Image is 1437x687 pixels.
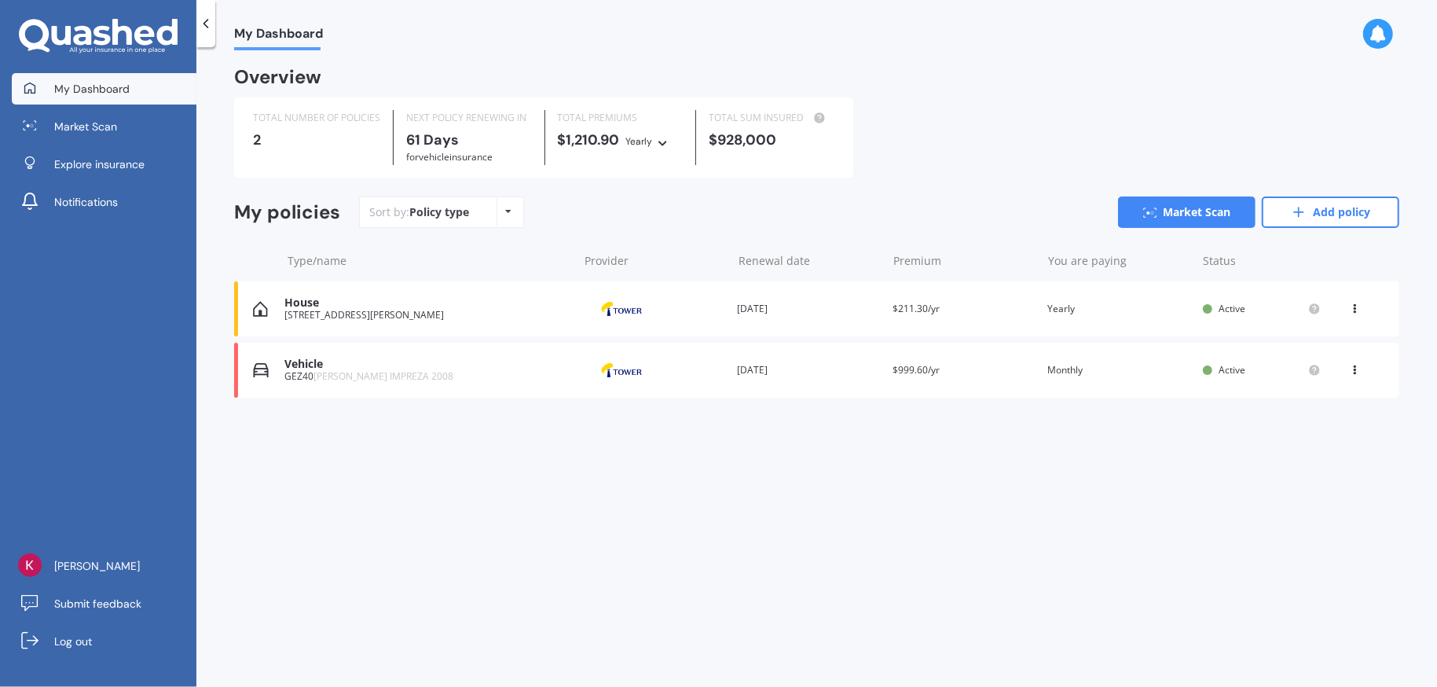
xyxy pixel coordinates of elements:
a: Submit feedback [12,588,196,619]
img: Tower [582,294,661,324]
div: Policy type [409,204,469,220]
div: Premium [893,253,1036,269]
div: You are paying [1048,253,1190,269]
div: Yearly [626,134,653,149]
span: [PERSON_NAME] [54,558,140,574]
span: [PERSON_NAME] IMPREZA 2008 [313,369,453,383]
div: NEXT POLICY RENEWING IN [406,110,532,126]
span: $211.30/yr [893,302,940,315]
a: Market Scan [1118,197,1256,228]
a: Market Scan [12,111,196,142]
span: for Vehicle insurance [406,150,493,163]
span: Explore insurance [54,156,145,172]
div: $928,000 [709,132,834,148]
span: Submit feedback [54,596,141,612]
img: Tower [582,355,661,385]
div: My policies [234,201,340,224]
div: Sort by: [369,204,469,220]
div: [DATE] [738,301,881,317]
span: Notifications [54,194,118,210]
div: TOTAL SUM INSURED [709,110,834,126]
span: My Dashboard [54,81,130,97]
b: 61 Days [406,130,459,149]
div: Type/name [288,253,572,269]
a: Log out [12,626,196,657]
div: Status [1203,253,1321,269]
span: Active [1219,302,1245,315]
div: Vehicle [284,358,570,371]
div: [STREET_ADDRESS][PERSON_NAME] [284,310,570,321]
div: House [284,296,570,310]
div: TOTAL PREMIUMS [558,110,684,126]
a: Add policy [1262,197,1399,228]
div: GEZ40 [284,371,570,382]
div: Monthly [1048,362,1191,378]
img: Vehicle [253,362,269,378]
span: $999.60/yr [893,363,940,377]
div: 2 [253,132,380,148]
div: TOTAL NUMBER OF POLICIES [253,110,380,126]
span: Market Scan [54,119,117,134]
span: Log out [54,634,92,649]
div: $1,210.90 [558,132,684,149]
div: Renewal date [739,253,882,269]
div: Provider [585,253,727,269]
img: ACg8ocIhiWDzeBcm1fQIm1I53TDxjdOCx8cMwaMqV3-ulBRnhZ8qgQ=s96-c [18,553,42,577]
a: Notifications [12,186,196,218]
a: My Dashboard [12,73,196,105]
span: My Dashboard [234,26,323,47]
div: Yearly [1048,301,1191,317]
img: House [253,301,268,317]
a: [PERSON_NAME] [12,550,196,582]
a: Explore insurance [12,149,196,180]
span: Active [1219,363,1245,377]
div: Overview [234,69,321,85]
div: [DATE] [738,362,881,378]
